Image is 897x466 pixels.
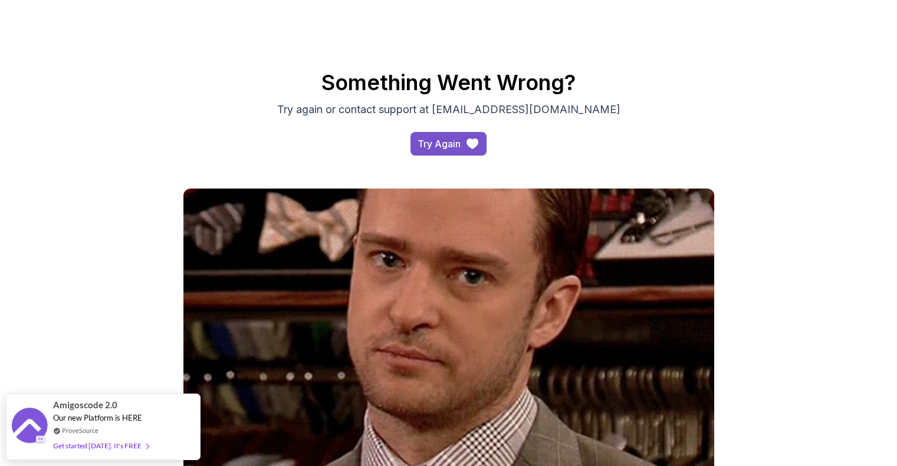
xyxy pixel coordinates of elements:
span: Our new Platform is HERE [53,413,142,422]
div: Try Again [418,137,461,151]
a: ProveSource [62,425,98,435]
div: Get started [DATE]. It's FREE [53,439,149,452]
span: Amigoscode 2.0 [53,398,117,412]
button: Try Again [410,132,487,156]
img: provesource social proof notification image [12,408,47,446]
h2: Something Went Wrong? [36,71,862,94]
a: access-dashboard [410,132,487,156]
p: Try again or contact support at [EMAIL_ADDRESS][DOMAIN_NAME] [251,101,647,118]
